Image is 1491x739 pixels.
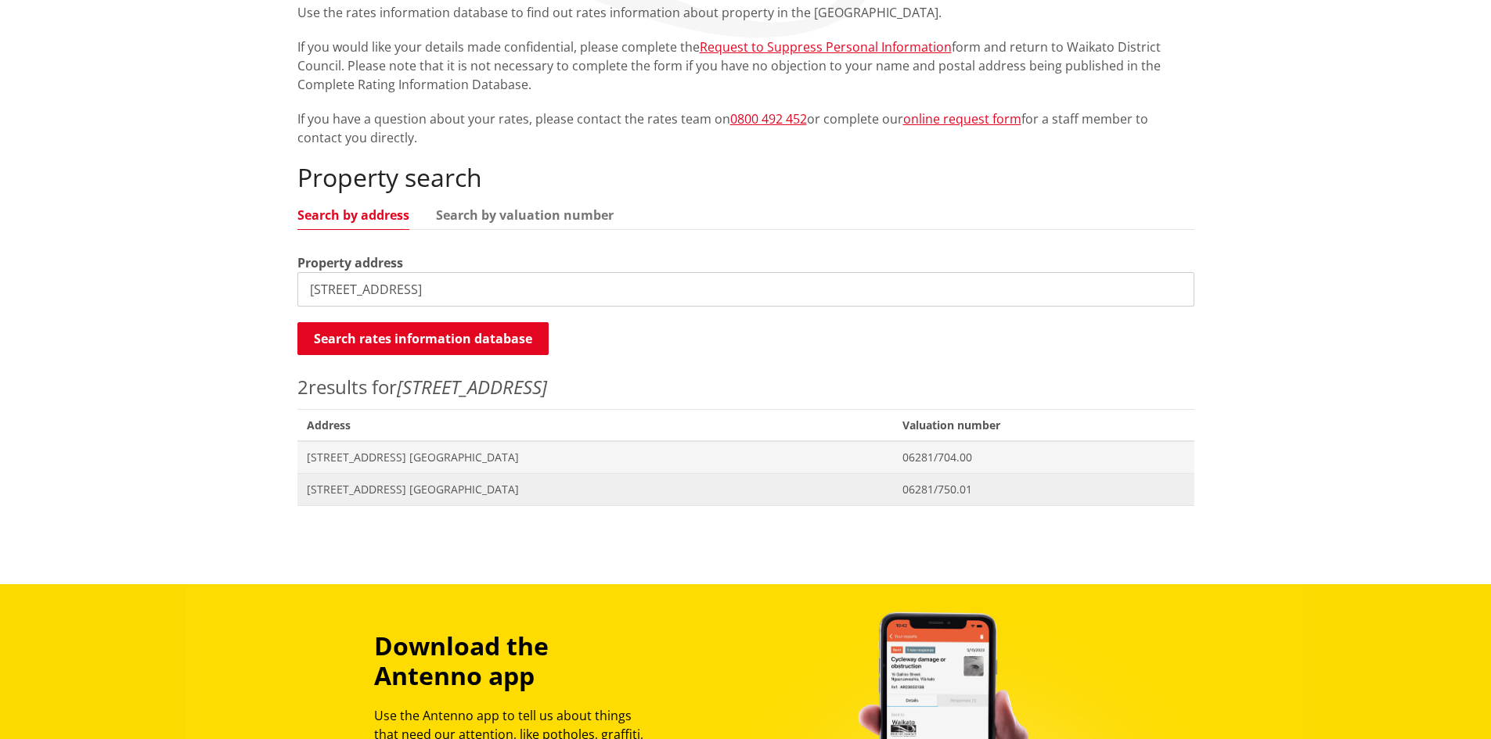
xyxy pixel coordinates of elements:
label: Property address [297,253,403,272]
p: Use the rates information database to find out rates information about property in the [GEOGRAPHI... [297,3,1194,22]
a: Request to Suppress Personal Information [700,38,952,56]
span: Valuation number [893,409,1194,441]
span: Address [297,409,893,441]
a: Search by valuation number [436,209,614,221]
span: 06281/750.01 [902,482,1185,497]
a: online request form [903,110,1021,127]
a: 0800 492 452 [730,110,807,127]
span: 06281/704.00 [902,450,1185,465]
a: [STREET_ADDRESS] [GEOGRAPHIC_DATA] 06281/704.00 [297,441,1194,473]
h2: Property search [297,163,1194,192]
span: [STREET_ADDRESS] [GEOGRAPHIC_DATA] [307,482,884,497]
span: 2 [297,374,308,400]
p: If you would like your details made confidential, please complete the form and return to Waikato ... [297,38,1194,94]
p: If you have a question about your rates, please contact the rates team on or complete our for a s... [297,109,1194,147]
input: e.g. Duke Street NGARUAWAHIA [297,272,1194,307]
em: [STREET_ADDRESS] [397,374,547,400]
iframe: Messenger Launcher [1419,673,1475,730]
span: [STREET_ADDRESS] [GEOGRAPHIC_DATA] [307,450,884,465]
a: Search by address [297,209,409,221]
p: results for [297,373,1194,401]
button: Search rates information database [297,322,549,355]
a: [STREET_ADDRESS] [GEOGRAPHIC_DATA] 06281/750.01 [297,473,1194,505]
h3: Download the Antenno app [374,631,657,691]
